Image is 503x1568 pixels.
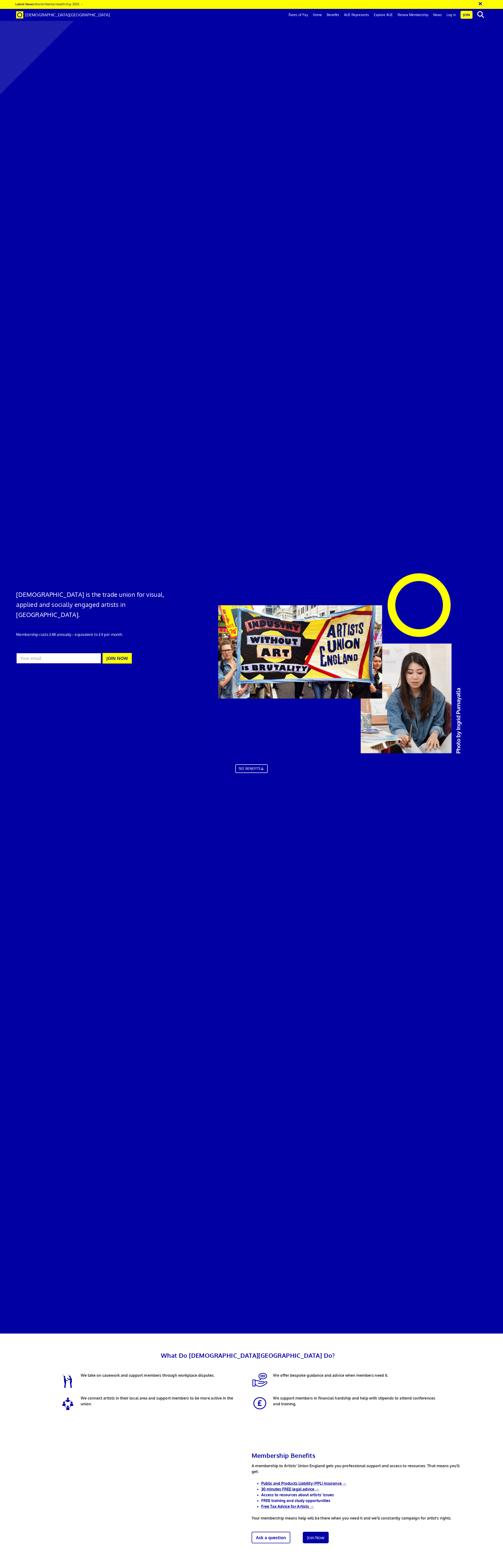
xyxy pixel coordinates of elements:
a: Join [461,11,473,19]
a: Join Now [303,1532,329,1543]
a: Renew Membership [395,9,431,21]
li: FREE training and study opportunities [261,1498,464,1503]
a: News [431,9,444,21]
a: Public and Products Liability (PPL) insurance → [261,1481,346,1486]
a: Benefits [324,9,342,21]
a: AUE Represents [342,9,371,21]
input: Your email [16,653,101,664]
p: Your membership means help will be there when you need it and we’ll constantly campaign for artis... [252,1515,464,1521]
p: A membership to Artists’ Union England gets you professional support and access to resources. Tha... [252,1463,464,1474]
h1: [DEMOGRAPHIC_DATA] is the trade union for visual, applied and socially engaged artists in [GEOGRA... [16,589,168,620]
a: Explore AUE [371,9,395,21]
p: We offer bespoke guidance and advice when members need it. [248,1372,440,1389]
a: Log in [444,9,458,21]
strong: Latest News: [15,2,35,6]
a: Home [310,9,324,21]
a: Latest News:World Mental Health Day 2025 → [15,2,83,6]
h2: Membership Benefits [252,1450,464,1460]
p: We connect artists in their local area and support members to be more active in the union. [55,1395,248,1412]
a: SEE BENEFITS [235,764,268,773]
a: Rates of Pay [286,9,310,21]
button: search [473,10,488,20]
a: Free Tax Advice for Artists → [261,1504,314,1509]
p: Membership costs £48 annually – equivalent to £4 per month. [16,632,168,637]
button: JOIN NOW [103,653,132,664]
p: We support members in financial hardship and help with stipends to attend conferences and training. [248,1395,440,1412]
span: [DEMOGRAPHIC_DATA][GEOGRAPHIC_DATA] [25,12,110,17]
a: Brand [DEMOGRAPHIC_DATA][GEOGRAPHIC_DATA] [12,9,114,21]
a: 30 minutes FREE legal advice → [261,1487,319,1491]
li: Access to resources about artists’ issues [261,1492,464,1498]
p: We take on casework and support members through workplace disputes. [55,1372,248,1389]
h2: What Do [DEMOGRAPHIC_DATA][GEOGRAPHIC_DATA] Do? [55,1350,441,1360]
a: Ask a question [252,1532,290,1543]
